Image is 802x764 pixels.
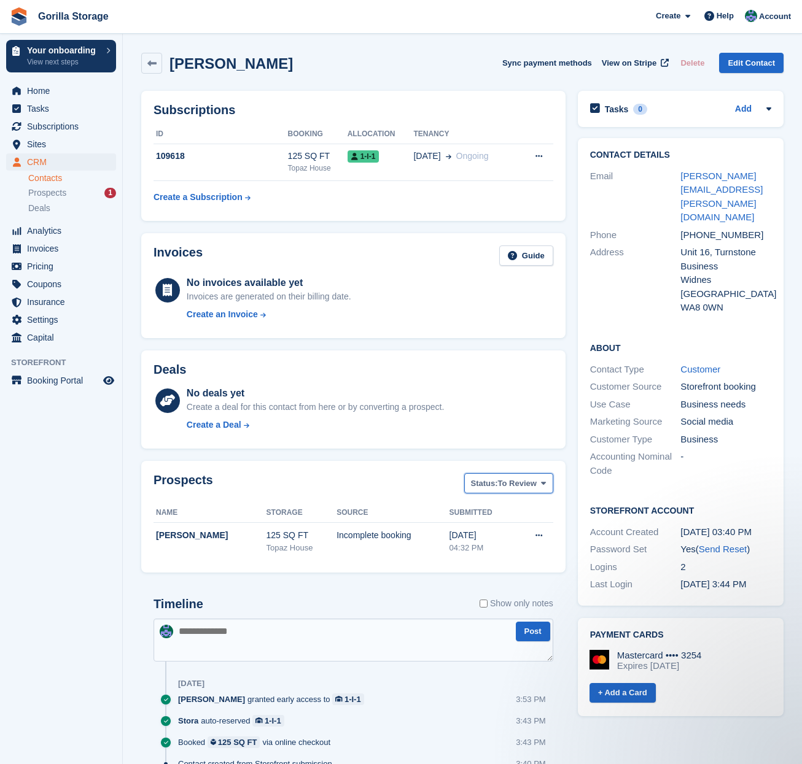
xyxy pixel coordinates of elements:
a: 125 SQ FT [208,736,260,748]
h2: Deals [154,363,186,377]
span: Account [759,10,791,23]
a: Create a Deal [187,419,444,431]
div: Expires [DATE] [617,660,702,671]
div: Social media [680,415,771,429]
span: Create [656,10,680,22]
div: [GEOGRAPHIC_DATA] [680,287,771,301]
th: Storage [267,503,337,523]
label: Show only notes [480,597,553,610]
th: Submitted [450,503,515,523]
div: Create an Invoice [187,308,258,321]
h2: Storefront Account [590,504,771,516]
span: CRM [27,153,101,171]
a: Customer [680,364,720,374]
a: menu [6,329,116,346]
div: Create a Subscription [154,191,243,204]
h2: Subscriptions [154,103,553,117]
span: Coupons [27,276,101,293]
time: 2025-09-22 14:44:03 UTC [680,579,746,589]
th: Booking [288,125,348,144]
p: View next steps [27,56,100,68]
img: stora-icon-8386f47178a22dfd0bd8f6a31ec36ba5ce8667c1dd55bd0f319d3a0aa187defe.svg [10,7,28,26]
span: ( ) [696,544,750,554]
a: menu [6,293,116,311]
a: menu [6,222,116,239]
span: Prospects [28,187,66,199]
img: Mastercard Logo [590,650,609,669]
div: Customer Type [590,433,681,447]
span: [PERSON_NAME] [178,693,245,705]
span: Invoices [27,240,101,257]
div: 04:32 PM [450,542,515,554]
span: Help [717,10,734,22]
a: menu [6,100,116,117]
div: 1-I-1 [345,693,361,705]
div: Mastercard •••• 3254 [617,650,702,661]
div: [DATE] [450,529,515,542]
th: Name [154,503,267,523]
div: No deals yet [187,386,444,401]
h2: Payment cards [590,630,771,640]
a: Create a Subscription [154,186,251,209]
div: - [680,450,771,477]
span: Insurance [27,293,101,311]
div: Account Created [590,525,681,539]
h2: About [590,341,771,353]
span: Subscriptions [27,118,101,135]
img: Leasha Sutherland [160,625,173,638]
div: Business [680,433,771,447]
div: [PERSON_NAME] [156,529,267,542]
a: Gorilla Storage [33,6,114,26]
div: Invoices are generated on their billing date. [187,290,351,303]
div: 125 SQ FT [267,529,337,542]
div: 1 [104,188,116,198]
span: Booking Portal [27,372,101,389]
span: Capital [27,329,101,346]
div: Create a deal for this contact from here or by converting a prospect. [187,401,444,414]
a: Your onboarding View next steps [6,40,116,72]
div: Widnes [680,273,771,287]
div: 3:43 PM [516,715,545,727]
a: Deals [28,202,116,215]
div: WA8 0WN [680,301,771,315]
a: Create an Invoice [187,308,351,321]
a: Add [735,102,752,117]
h2: Tasks [605,104,629,115]
div: Booked via online checkout [178,736,337,748]
a: menu [6,153,116,171]
span: To Review [498,477,537,490]
button: Post [516,622,550,642]
div: auto-reserved [178,715,290,727]
div: Password Set [590,542,681,557]
div: Topaz House [288,163,348,174]
h2: [PERSON_NAME] [169,55,293,72]
div: Email [590,169,681,225]
a: Send Reset [699,544,747,554]
a: menu [6,118,116,135]
div: Phone [590,228,681,242]
span: Stora [178,715,198,727]
div: 0 [633,104,647,115]
a: [PERSON_NAME][EMAIL_ADDRESS][PERSON_NAME][DOMAIN_NAME] [680,171,763,223]
h2: Invoices [154,245,203,266]
a: Contacts [28,172,116,184]
span: Ongoing [456,151,489,161]
th: Allocation [348,125,414,144]
a: menu [6,372,116,389]
a: menu [6,311,116,328]
div: Use Case [590,398,681,412]
span: [DATE] [413,150,440,163]
div: [DATE] [178,679,204,689]
div: Accounting Nominal Code [590,450,681,477]
span: View on Stripe [602,57,656,69]
a: menu [6,240,116,257]
a: Guide [499,245,553,266]
img: Leasha Sutherland [745,10,757,22]
div: granted early access to [178,693,370,705]
span: Home [27,82,101,99]
div: Storefront booking [680,380,771,394]
a: 1-I-1 [332,693,364,705]
div: 2 [680,560,771,574]
div: Unit 16, Turnstone Business [680,245,771,273]
div: 125 SQ FT [218,736,257,748]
